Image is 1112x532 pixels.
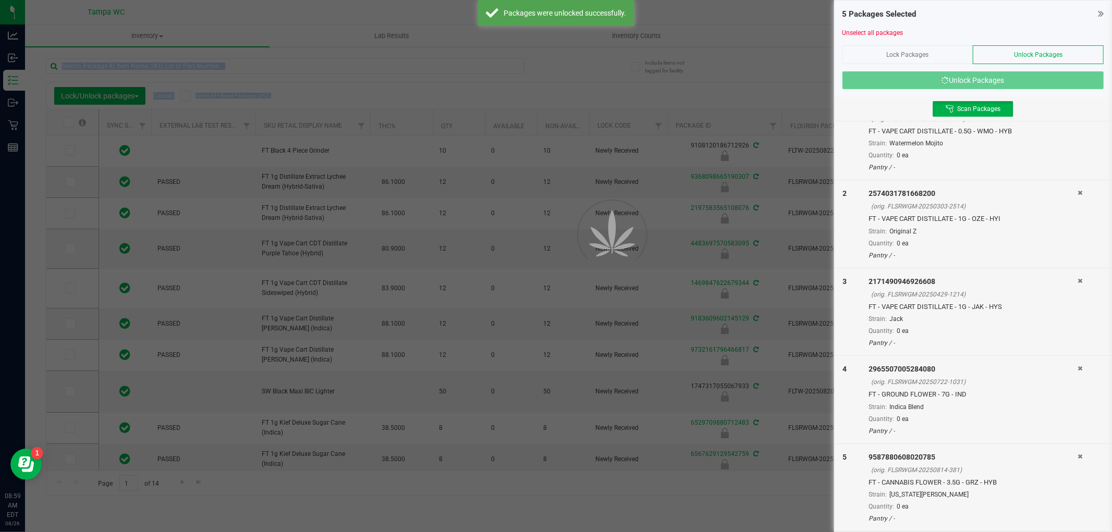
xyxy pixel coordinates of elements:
[869,214,1078,224] div: FT - VAPE CART DISTILLATE - 1G - OZE - HYI
[869,503,894,510] span: Quantity:
[889,228,917,235] span: Original Z
[871,465,1078,475] div: (orig. FLSRWGM-20250814-381)
[957,105,1000,113] span: Scan Packages
[31,447,43,460] iframe: Resource center unread badge
[869,364,1078,375] div: 2965507005284080
[869,426,1078,436] div: Pantry / -
[871,290,1078,299] div: (orig. FLSRWGM-20250429-1214)
[887,51,929,58] span: Lock Packages
[504,8,627,18] div: Packages were unlocked successfully.
[869,477,1078,488] div: FT - CANNABIS FLOWER - 3.5G - GRZ - HYB
[842,453,847,461] span: 5
[842,71,1104,89] button: Unlock Packages
[871,377,1078,387] div: (orig. FLSRWGM-20250722-1031)
[897,415,909,423] span: 0 ea
[869,327,894,335] span: Quantity:
[842,29,903,36] a: Unselect all packages
[869,140,887,147] span: Strain:
[871,202,1078,211] div: (orig. FLSRWGM-20250303-2514)
[869,338,1078,348] div: Pantry / -
[897,503,909,510] span: 0 ea
[889,491,969,498] span: [US_STATE][PERSON_NAME]
[869,315,887,323] span: Strain:
[869,251,1078,260] div: Pantry / -
[869,188,1078,199] div: 2574031781668200
[897,327,909,335] span: 0 ea
[933,101,1013,117] button: Scan Packages
[869,452,1078,463] div: 9587880608020785
[869,514,1078,523] div: Pantry / -
[869,228,887,235] span: Strain:
[869,163,1078,172] div: Pantry / -
[10,449,42,480] iframe: Resource center
[1014,51,1062,58] span: Unlock Packages
[889,140,943,147] span: Watermelon Mojito
[869,389,1078,400] div: FT - GROUND FLOWER - 7G - IND
[897,240,909,247] span: 0 ea
[889,315,903,323] span: Jack
[842,189,847,197] span: 2
[869,415,894,423] span: Quantity:
[869,240,894,247] span: Quantity:
[869,276,1078,287] div: 2171490946926608
[869,403,887,411] span: Strain:
[842,365,847,373] span: 4
[889,403,924,411] span: Indica Blend
[869,302,1078,312] div: FT - VAPE CART DISTILLATE - 1G - JAK - HYS
[897,152,909,159] span: 0 ea
[869,491,887,498] span: Strain:
[842,277,847,286] span: 3
[869,126,1078,137] div: FT - VAPE CART DISTILLATE - 0.5G - WMO - HYB
[869,152,894,159] span: Quantity:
